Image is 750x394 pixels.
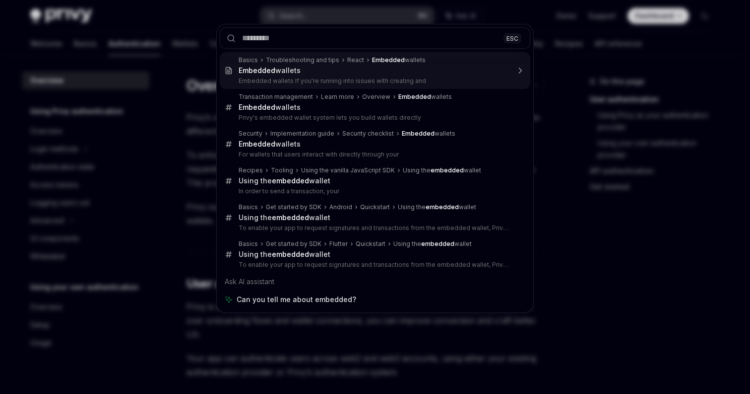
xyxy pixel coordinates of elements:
[239,93,313,101] div: Transaction management
[239,224,509,232] p: To enable your app to request signatures and transactions from the embedded wallet, Privy Ethereum
[393,240,472,248] div: Using the wallet
[426,203,459,211] b: embedded
[237,295,356,305] span: Can you tell me about embedded?
[239,250,330,259] div: Using the wallet
[239,176,330,185] div: Using the wallet
[329,203,352,211] div: Android
[239,114,509,122] p: Privy's embedded wallet system lets you build wallets directly
[356,240,385,248] div: Quickstart
[239,103,301,112] div: wallets
[272,213,309,222] b: embedded
[362,93,390,101] div: Overview
[301,166,395,174] div: Using the vanilla JavaScript SDK
[360,203,390,211] div: Quickstart
[272,250,309,258] b: embedded
[239,66,275,75] b: Embedded
[239,103,275,111] b: Embedded
[239,77,509,85] p: Embedded wallets If you're running into issues with creating and
[239,166,263,174] div: Recipes
[372,56,426,64] div: wallets
[398,93,452,101] div: wallets
[402,130,435,137] b: Embedded
[270,130,334,138] div: Implementation guide
[220,273,530,291] div: Ask AI assistant
[239,151,509,158] p: For wallets that users interact with directly through your
[239,66,301,75] div: wallets
[321,93,354,101] div: Learn more
[329,240,348,248] div: Flutter
[239,56,258,64] div: Basics
[402,130,455,138] div: wallets
[239,130,262,138] div: Security
[239,213,330,222] div: Using the wallet
[398,203,476,211] div: Using the wallet
[266,56,339,64] div: Troubleshooting and tips
[266,240,321,248] div: Get started by SDK
[239,240,258,248] div: Basics
[239,140,301,149] div: wallets
[421,240,454,247] b: embedded
[239,187,509,195] p: In order to send a transaction, your
[503,33,521,43] div: ESC
[266,203,321,211] div: Get started by SDK
[403,166,481,174] div: Using the wallet
[372,56,405,64] b: Embedded
[431,166,464,174] b: embedded
[272,176,309,185] b: embedded
[398,93,431,100] b: Embedded
[347,56,364,64] div: React
[271,166,293,174] div: Tooling
[239,203,258,211] div: Basics
[342,130,394,138] div: Security checklist
[239,261,509,269] p: To enable your app to request signatures and transactions from the embedded wallet, Privy Ethereum
[239,140,275,148] b: Embedded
